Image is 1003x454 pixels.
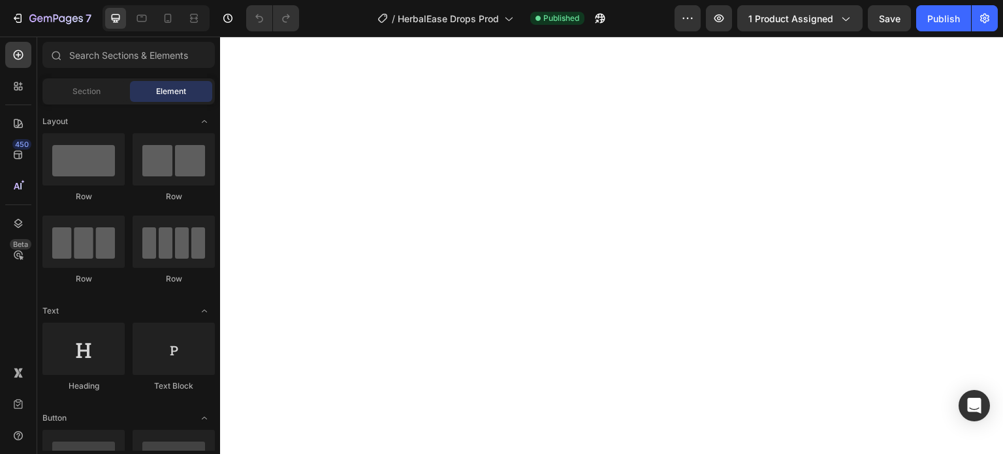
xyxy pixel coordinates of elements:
[737,5,863,31] button: 1 product assigned
[959,390,990,421] div: Open Intercom Messenger
[194,408,215,429] span: Toggle open
[42,116,68,127] span: Layout
[543,12,579,24] span: Published
[72,86,101,97] span: Section
[927,12,960,25] div: Publish
[133,191,215,203] div: Row
[12,139,31,150] div: 450
[42,412,67,424] span: Button
[879,13,900,24] span: Save
[42,380,125,392] div: Heading
[42,191,125,203] div: Row
[748,12,833,25] span: 1 product assigned
[133,273,215,285] div: Row
[398,12,499,25] span: HerbalEase Drops Prod
[392,12,395,25] span: /
[42,305,59,317] span: Text
[133,380,215,392] div: Text Block
[5,5,97,31] button: 7
[916,5,971,31] button: Publish
[10,239,31,250] div: Beta
[220,37,1003,454] iframe: Design area
[868,5,911,31] button: Save
[42,273,125,285] div: Row
[42,42,215,68] input: Search Sections & Elements
[156,86,186,97] span: Element
[194,111,215,132] span: Toggle open
[86,10,91,26] p: 7
[246,5,299,31] div: Undo/Redo
[194,300,215,321] span: Toggle open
